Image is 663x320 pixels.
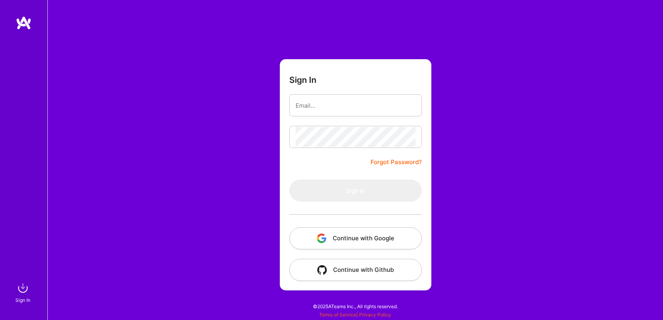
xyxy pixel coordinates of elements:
[289,227,422,249] button: Continue with Google
[359,312,391,318] a: Privacy Policy
[317,265,327,275] img: icon
[15,280,31,296] img: sign in
[289,259,422,281] button: Continue with Github
[319,312,356,318] a: Terms of Service
[371,157,422,167] a: Forgot Password?
[15,296,30,304] div: Sign In
[289,180,422,202] button: Sign In
[289,75,317,85] h3: Sign In
[16,16,32,30] img: logo
[47,296,663,316] div: © 2025 ATeams Inc., All rights reserved.
[296,95,416,116] input: Email...
[17,280,31,304] a: sign inSign In
[319,312,391,318] span: |
[317,234,326,243] img: icon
